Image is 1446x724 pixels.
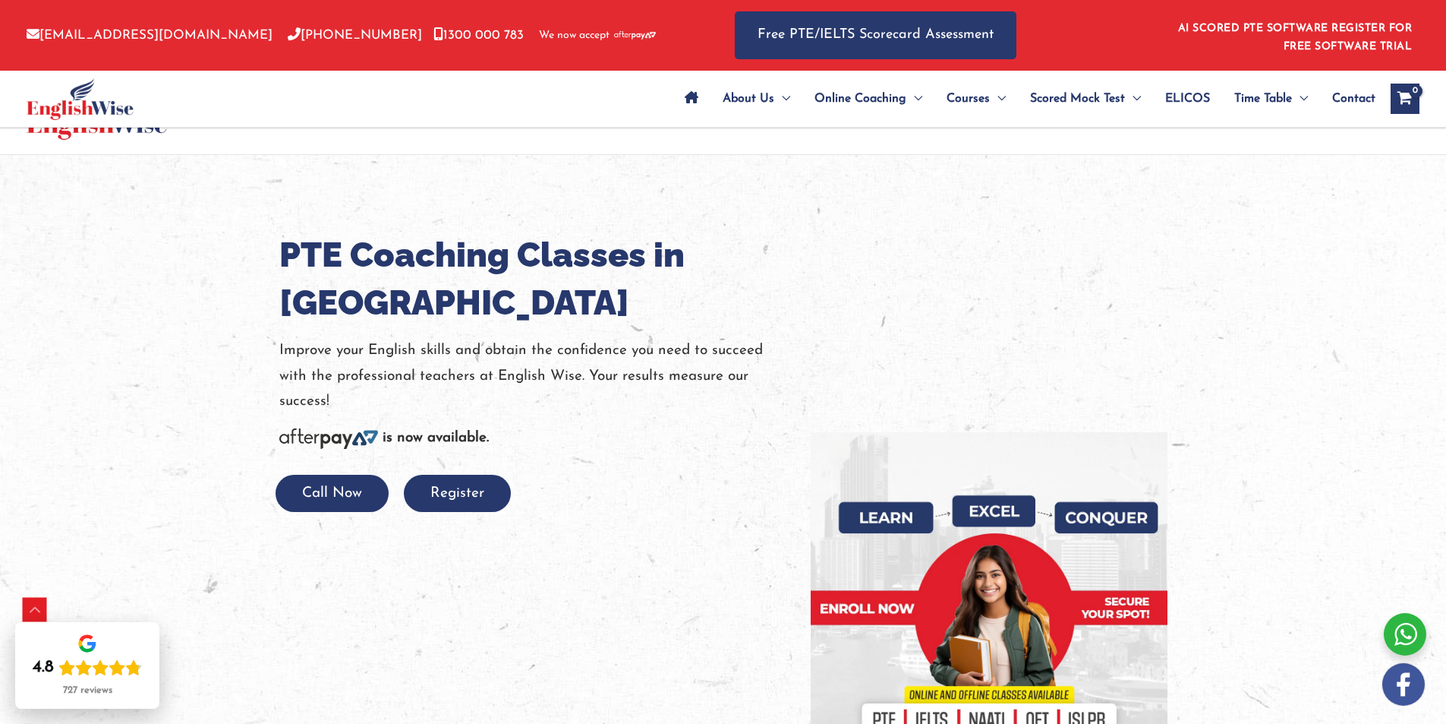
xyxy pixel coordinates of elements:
a: Time TableMenu Toggle [1222,72,1320,125]
p: Improve your English skills and obtain the confidence you need to succeed with the professional t... [279,338,788,414]
b: is now available. [383,431,489,445]
span: Courses [947,72,990,125]
span: Online Coaching [814,72,906,125]
a: Call Now [276,486,389,501]
img: Afterpay-Logo [614,31,656,40]
span: Menu Toggle [774,72,790,125]
a: Contact [1320,72,1375,125]
span: Menu Toggle [1292,72,1308,125]
span: Menu Toggle [1125,72,1141,125]
span: Contact [1332,72,1375,125]
nav: Site Navigation: Main Menu [673,72,1375,125]
button: Register [404,475,511,512]
a: About UsMenu Toggle [710,72,802,125]
img: cropped-ew-logo [27,78,134,120]
a: Scored Mock TestMenu Toggle [1018,72,1153,125]
span: Time Table [1234,72,1292,125]
a: Register [404,486,511,501]
span: Scored Mock Test [1030,72,1125,125]
span: About Us [723,72,774,125]
img: Afterpay-Logo [279,428,378,449]
a: [PHONE_NUMBER] [288,29,422,42]
aside: Header Widget 1 [1169,11,1419,60]
div: 727 reviews [63,684,112,697]
img: white-facebook.png [1382,663,1425,706]
span: Menu Toggle [990,72,1006,125]
a: [EMAIL_ADDRESS][DOMAIN_NAME] [27,29,273,42]
a: Free PTE/IELTS Scorecard Assessment [735,11,1016,59]
div: Rating: 4.8 out of 5 [33,657,142,678]
a: ELICOS [1153,72,1222,125]
a: AI SCORED PTE SOFTWARE REGISTER FOR FREE SOFTWARE TRIAL [1178,23,1413,52]
a: Online CoachingMenu Toggle [802,72,934,125]
span: We now accept [539,28,610,43]
a: View Shopping Cart, empty [1391,84,1419,114]
h1: PTE Coaching Classes in [GEOGRAPHIC_DATA] [279,231,788,327]
span: ELICOS [1165,72,1210,125]
span: Menu Toggle [906,72,922,125]
a: 1300 000 783 [433,29,524,42]
a: CoursesMenu Toggle [934,72,1018,125]
div: 4.8 [33,657,54,678]
button: Call Now [276,475,389,512]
